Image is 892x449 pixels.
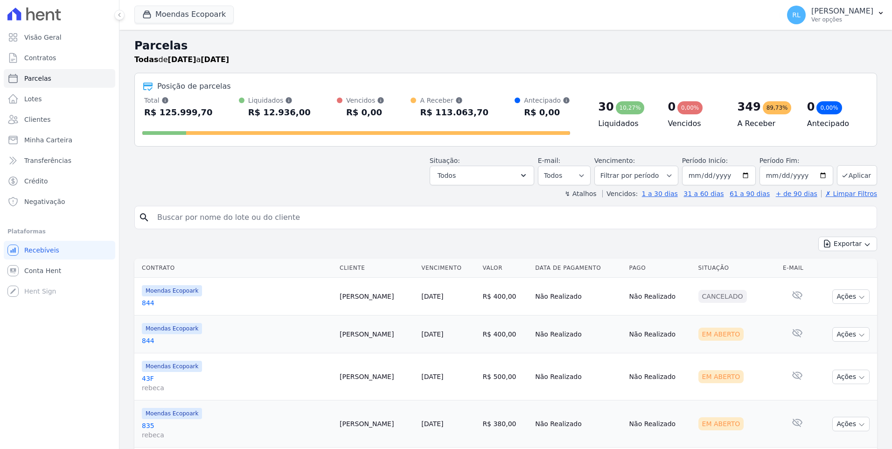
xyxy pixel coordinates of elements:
span: Moendas Ecopoark [142,285,202,296]
div: 0 [668,99,676,114]
span: Crédito [24,176,48,186]
a: 1 a 30 dias [642,190,678,197]
div: Antecipado [524,96,570,105]
td: Não Realizado [531,400,625,448]
div: 0 [807,99,815,114]
td: [PERSON_NAME] [336,353,418,400]
span: Parcelas [24,74,51,83]
div: Liquidados [248,96,311,105]
td: [PERSON_NAME] [336,400,418,448]
label: Vencidos: [602,190,638,197]
span: Visão Geral [24,33,62,42]
div: R$ 12.936,00 [248,105,311,120]
th: Data de Pagamento [531,259,625,278]
p: [PERSON_NAME] [811,7,873,16]
span: Contratos [24,53,56,63]
a: ✗ Limpar Filtros [821,190,877,197]
a: Recebíveis [4,241,115,260]
th: Contrato [134,259,336,278]
i: search [139,212,150,223]
div: Posição de parcelas [157,81,231,92]
label: E-mail: [538,157,561,164]
h4: A Receber [738,118,792,129]
td: R$ 400,00 [479,316,531,353]
a: Clientes [4,110,115,129]
div: Plataformas [7,226,111,237]
strong: [DATE] [201,55,229,64]
button: Exportar [818,237,877,251]
a: [DATE] [421,293,443,300]
span: Negativação [24,197,65,206]
label: Situação: [430,157,460,164]
a: 844 [142,336,332,345]
div: 349 [738,99,761,114]
button: Ações [832,370,870,384]
p: de a [134,54,229,65]
div: R$ 0,00 [524,105,570,120]
a: Visão Geral [4,28,115,47]
div: A Receber [420,96,488,105]
a: Transferências [4,151,115,170]
span: Recebíveis [24,246,59,255]
td: Não Realizado [626,400,695,448]
a: Conta Hent [4,261,115,280]
span: Todos [438,170,456,181]
span: rebeca [142,383,332,393]
td: Não Realizado [626,353,695,400]
td: R$ 500,00 [479,353,531,400]
a: 844 [142,298,332,308]
span: Lotes [24,94,42,104]
button: RL [PERSON_NAME] Ver opções [780,2,892,28]
td: Não Realizado [531,278,625,316]
th: Vencimento [418,259,479,278]
a: [DATE] [421,420,443,428]
td: Não Realizado [531,353,625,400]
td: Não Realizado [626,316,695,353]
p: Ver opções [811,16,873,23]
h4: Liquidados [598,118,653,129]
a: Minha Carteira [4,131,115,149]
a: 43Frebeca [142,374,332,393]
div: 10,27% [616,101,645,114]
label: Período Fim: [760,156,833,166]
span: RL [792,12,801,18]
th: Cliente [336,259,418,278]
label: Vencimento: [594,157,635,164]
a: [DATE] [421,330,443,338]
a: Crédito [4,172,115,190]
a: Negativação [4,192,115,211]
a: 835rebeca [142,421,332,440]
a: 31 a 60 dias [683,190,724,197]
a: + de 90 dias [776,190,817,197]
strong: [DATE] [168,55,196,64]
button: Ações [832,289,870,304]
button: Ações [832,327,870,342]
h2: Parcelas [134,37,877,54]
td: R$ 380,00 [479,400,531,448]
div: R$ 0,00 [346,105,384,120]
span: rebeca [142,430,332,440]
div: Vencidos [346,96,384,105]
button: Todos [430,166,534,185]
a: Contratos [4,49,115,67]
button: Moendas Ecopoark [134,6,234,23]
div: 0,00% [677,101,703,114]
div: Em Aberto [698,328,744,341]
td: Não Realizado [531,316,625,353]
div: Total [144,96,213,105]
span: Moendas Ecopoark [142,361,202,372]
button: Aplicar [837,165,877,185]
div: R$ 125.999,70 [144,105,213,120]
div: Em Aberto [698,417,744,430]
span: Conta Hent [24,266,61,275]
td: Não Realizado [626,278,695,316]
div: Cancelado [698,290,747,303]
a: 61 a 90 dias [730,190,770,197]
label: ↯ Atalhos [564,190,596,197]
th: Pago [626,259,695,278]
div: 89,73% [763,101,792,114]
th: E-mail [779,259,815,278]
td: [PERSON_NAME] [336,316,418,353]
a: [DATE] [421,373,443,380]
span: Minha Carteira [24,135,72,145]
